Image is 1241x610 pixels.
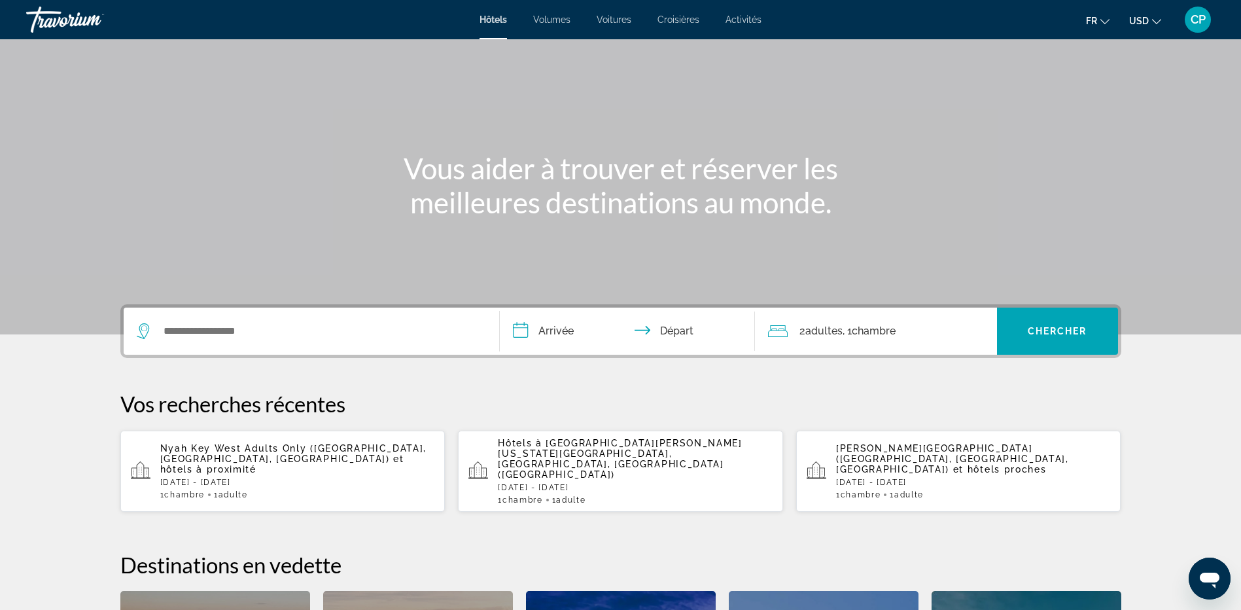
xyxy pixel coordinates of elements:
[799,325,805,337] font: 2
[843,325,852,337] font: , 1
[458,430,783,512] button: Hôtels à [GEOGRAPHIC_DATA][PERSON_NAME][US_STATE][GEOGRAPHIC_DATA], [GEOGRAPHIC_DATA], [GEOGRAPHI...
[26,3,157,37] a: Travorium
[1191,13,1206,26] span: CP
[160,454,404,475] span: et hôtels à proximité
[533,14,570,25] a: Volumes
[1086,16,1097,26] span: Fr
[953,464,1047,475] span: et hôtels proches
[502,495,543,505] span: Chambre
[597,14,631,25] a: Voitures
[124,308,1118,355] div: Widget de recherche
[890,490,894,499] font: 1
[997,308,1118,355] button: Chercher
[120,430,446,512] button: Nyah Key West Adults Only ([GEOGRAPHIC_DATA], [GEOGRAPHIC_DATA], [GEOGRAPHIC_DATA]) et hôtels à p...
[498,438,743,480] span: [GEOGRAPHIC_DATA][PERSON_NAME][US_STATE][GEOGRAPHIC_DATA], [GEOGRAPHIC_DATA], [GEOGRAPHIC_DATA] (...
[1129,11,1161,30] button: Changer de devise
[480,14,507,25] a: Hôtels
[160,478,435,487] p: [DATE] - [DATE]
[1028,326,1087,336] span: Chercher
[376,151,866,219] h1: Vous aider à trouver et réserver les meilleures destinations au monde.
[498,438,542,448] span: Hôtels à
[836,443,1069,475] span: [PERSON_NAME][GEOGRAPHIC_DATA] ([GEOGRAPHIC_DATA], [GEOGRAPHIC_DATA], [GEOGRAPHIC_DATA])
[841,490,881,499] span: Chambre
[160,443,427,464] span: Nyah Key West Adults Only ([GEOGRAPHIC_DATA], [GEOGRAPHIC_DATA], [GEOGRAPHIC_DATA])
[218,490,248,499] span: Adulte
[836,478,1111,487] p: [DATE] - [DATE]
[164,490,205,499] span: Chambre
[796,430,1121,512] button: [PERSON_NAME][GEOGRAPHIC_DATA] ([GEOGRAPHIC_DATA], [GEOGRAPHIC_DATA], [GEOGRAPHIC_DATA]) et hôtel...
[160,490,165,499] font: 1
[120,552,1121,578] h2: Destinations en vedette
[120,391,1121,417] p: Vos recherches récentes
[657,14,699,25] a: Croisières
[500,308,755,355] button: Dates d’arrivée et de départ
[805,325,843,337] span: Adultes
[552,495,557,505] font: 1
[755,308,997,355] button: Voyageurs : 2 adultes, 0 enfants
[498,483,773,492] p: [DATE] - [DATE]
[214,490,218,499] font: 1
[556,495,586,505] span: Adulte
[1129,16,1149,26] span: USD
[894,490,924,499] span: Adulte
[1086,11,1110,30] button: Changer la langue
[1189,558,1231,600] iframe: Bouton de lancement de la fenêtre de messagerie
[1181,6,1215,33] button: Menu utilisateur
[725,14,761,25] a: Activités
[498,495,502,505] font: 1
[836,490,841,499] font: 1
[852,325,896,337] span: Chambre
